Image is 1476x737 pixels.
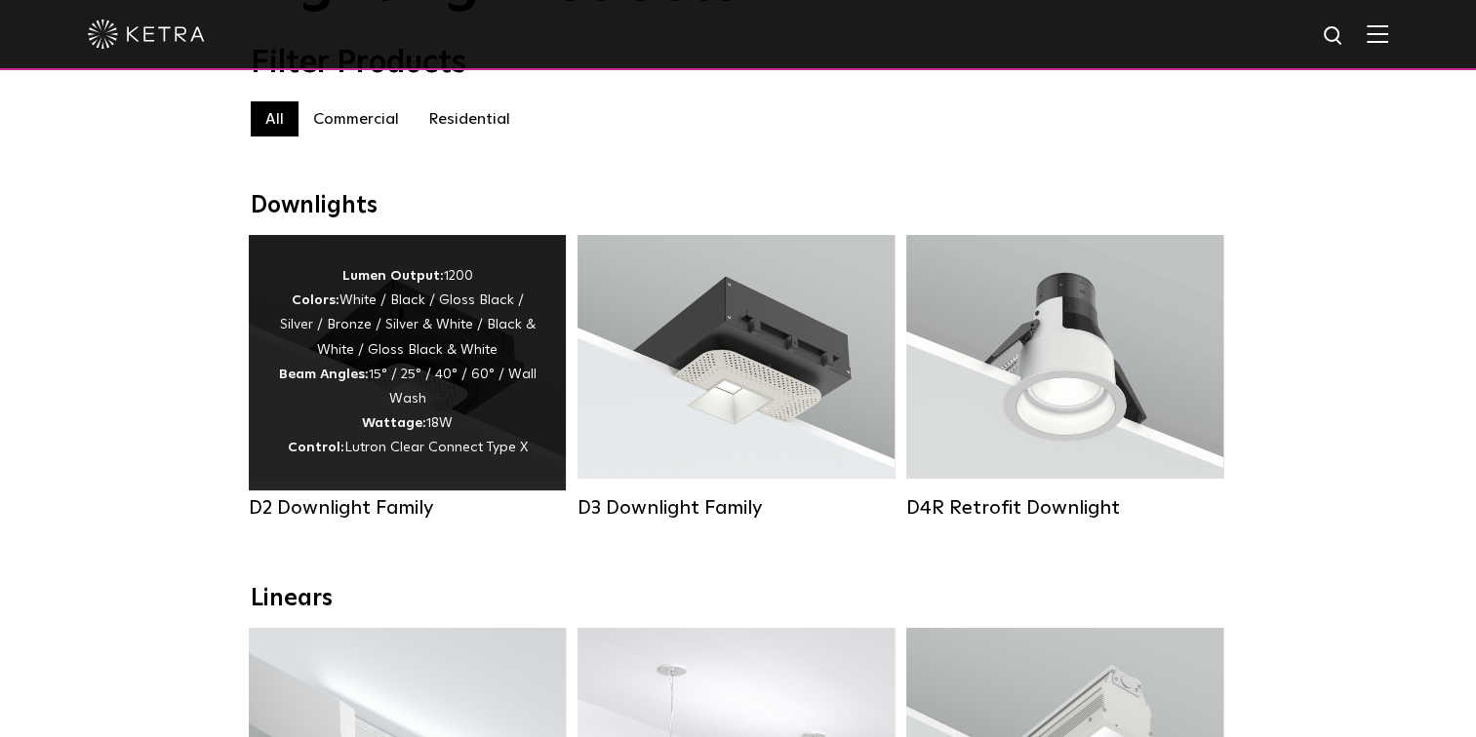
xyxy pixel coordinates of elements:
[249,496,566,520] div: D2 Downlight Family
[249,235,566,520] a: D2 Downlight Family Lumen Output:1200Colors:White / Black / Gloss Black / Silver / Bronze / Silve...
[362,416,426,430] strong: Wattage:
[288,441,344,454] strong: Control:
[278,264,537,461] div: 1200 White / Black / Gloss Black / Silver / Bronze / Silver & White / Black & White / Gloss Black...
[342,269,444,283] strong: Lumen Output:
[88,19,205,49] img: ketra-logo-2019-white
[251,101,299,136] label: All
[906,496,1223,520] div: D4R Retrofit Downlight
[251,585,1226,613] div: Linears
[299,101,414,136] label: Commercial
[292,293,339,307] strong: Colors:
[578,235,895,520] a: D3 Downlight Family Lumen Output:700 / 900 / 1100Colors:White / Black / Silver / Bronze / Paintab...
[344,441,528,454] span: Lutron Clear Connect Type X
[578,496,895,520] div: D3 Downlight Family
[279,368,369,381] strong: Beam Angles:
[414,101,525,136] label: Residential
[906,235,1223,520] a: D4R Retrofit Downlight Lumen Output:800Colors:White / BlackBeam Angles:15° / 25° / 40° / 60°Watta...
[1322,24,1346,49] img: search icon
[1367,24,1388,43] img: Hamburger%20Nav.svg
[251,192,1226,220] div: Downlights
